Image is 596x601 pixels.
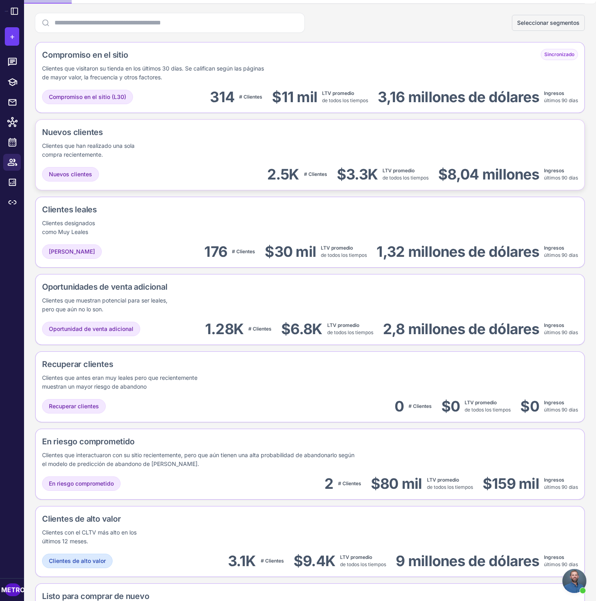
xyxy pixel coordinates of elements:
font: de todos los tiempos [383,175,429,181]
font: # Clientes [232,248,255,254]
div: Chat abierto [562,569,586,593]
font: # Clientes [261,558,284,564]
font: Clientes leales [42,205,97,214]
font: LTV promedio [327,322,359,328]
font: Sincronizado [544,51,574,57]
font: # Clientes [239,94,262,100]
font: Clientes que muestran potencial para ser leales, pero que aún no lo son. [42,297,167,313]
font: # Clientes [248,326,272,332]
font: Ingresos [544,322,564,328]
font: 2,8 millones de dólares [383,320,539,338]
font: de todos los tiempos [340,561,386,567]
font: Clientes que antes eran muy leales pero que recientemente muestran un mayor riesgo de abandono [42,374,197,390]
font: 0 [395,397,404,415]
font: En riesgo comprometido [49,480,114,487]
font: últimos 90 días [544,407,578,413]
font: $3.3K [337,165,378,183]
font: Compromiso en el sitio [42,50,128,60]
font: Nuevos clientes [49,171,92,177]
button: + [5,27,19,46]
font: $6.8K [281,320,322,338]
font: $8,04 millones [438,165,539,183]
font: LTV promedio [321,245,353,251]
font: últimos 90 días [544,484,578,490]
font: últimos 90 días [544,97,578,103]
font: Ingresos [544,477,564,483]
font: Oportunidad de venta adicional [49,325,133,332]
font: LTV promedio [322,90,354,96]
font: $159 mil [483,475,539,492]
font: últimos 90 días [544,329,578,335]
font: Ingresos [544,90,564,96]
font: de todos los tiempos [327,329,373,335]
font: Clientes que han realizado una sola compra recientemente. [42,142,135,158]
font: En riesgo comprometido [42,437,135,446]
font: de todos los tiempos [465,407,511,413]
font: 176 [204,243,227,260]
font: Ingresos [544,554,564,560]
font: LTV promedio [383,167,415,173]
font: LTV promedio [427,477,459,483]
font: Clientes que visitaron su tienda en los últimos 30 días. Se califican según las páginas de mayor ... [42,65,264,81]
font: últimos 90 días [544,175,578,181]
font: # Clientes [338,480,361,486]
font: Clientes de alto valor [42,514,121,524]
font: 2 [324,475,333,492]
font: Recuperar clientes [42,359,113,369]
font: últimos 90 días [544,252,578,258]
font: LTV promedio [465,399,497,405]
font: Listo para comprar de nuevo [42,591,149,601]
font: Compromiso en el sitio (L30) [49,93,126,100]
font: Recuperar clientes [49,403,99,409]
font: $11 mil [272,88,317,106]
font: # Clientes [304,171,327,177]
font: $80 mil [371,475,422,492]
font: METRO [1,586,25,594]
font: Oportunidades de venta adicional [42,282,167,292]
font: Nuevos clientes [42,127,103,137]
font: [PERSON_NAME] [49,248,95,255]
font: + [10,32,15,41]
font: Clientes con el CLTV más alto en los últimos 12 meses. [42,529,137,545]
font: de todos los tiempos [321,252,367,258]
font: 3.1K [228,552,256,570]
font: 314 [210,88,234,106]
font: Clientes designados como Muy Leales [42,220,95,235]
font: 1,32 millones de dólares [377,243,539,260]
font: Ingresos [544,245,564,251]
font: $0 [520,397,539,415]
font: 2.5K [267,165,299,183]
font: $30 mil [265,243,316,260]
font: Ingresos [544,399,564,405]
font: 3,16 millones de dólares [378,88,539,106]
font: 1.28K [205,320,244,338]
font: Clientes que interactuaron con su sitio recientemente, pero que aún tienen una alta probabilidad ... [42,452,354,467]
font: Ingresos [544,167,564,173]
font: de todos los tiempos [427,484,473,490]
font: # Clientes [409,403,432,409]
font: $9.4K [294,552,335,570]
font: últimos 90 días [544,561,578,567]
font: Clientes de alto valor [49,557,106,564]
font: 9 millones de dólares [396,552,539,570]
font: de todos los tiempos [322,97,368,103]
button: Seleccionar segmentos [512,15,585,31]
font: Seleccionar segmentos [517,19,580,26]
font: LTV promedio [340,554,372,560]
font: $0 [441,397,460,415]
